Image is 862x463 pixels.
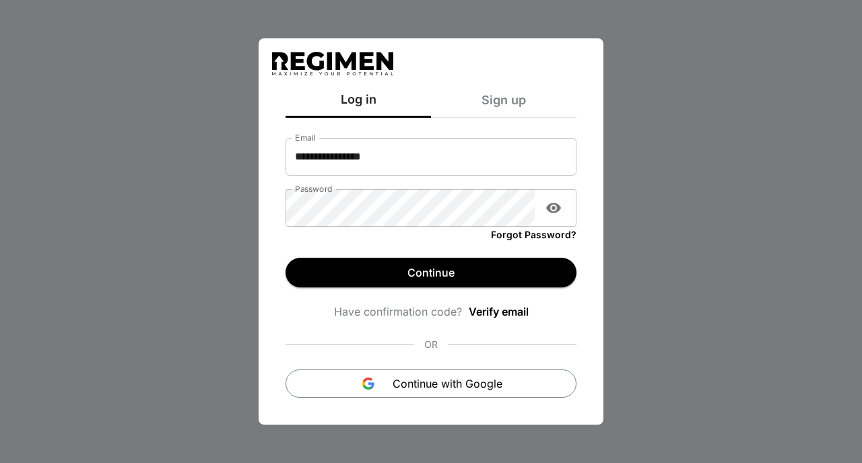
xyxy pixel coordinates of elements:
span: Have confirmation code? [334,304,462,320]
button: Show password [540,194,567,221]
a: Forgot Password? [491,227,576,242]
div: Sign up [431,90,576,118]
span: Continue with Google [393,376,502,392]
div: Password [286,189,576,227]
img: Regimen logo [272,52,393,75]
label: Email [295,132,316,143]
div: OR [414,328,448,361]
button: Continue [286,258,576,287]
img: Google [360,376,376,392]
a: Verify email [469,304,529,320]
div: Log in [286,90,431,118]
label: Password [295,183,333,194]
button: Continue with Google [286,369,576,398]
